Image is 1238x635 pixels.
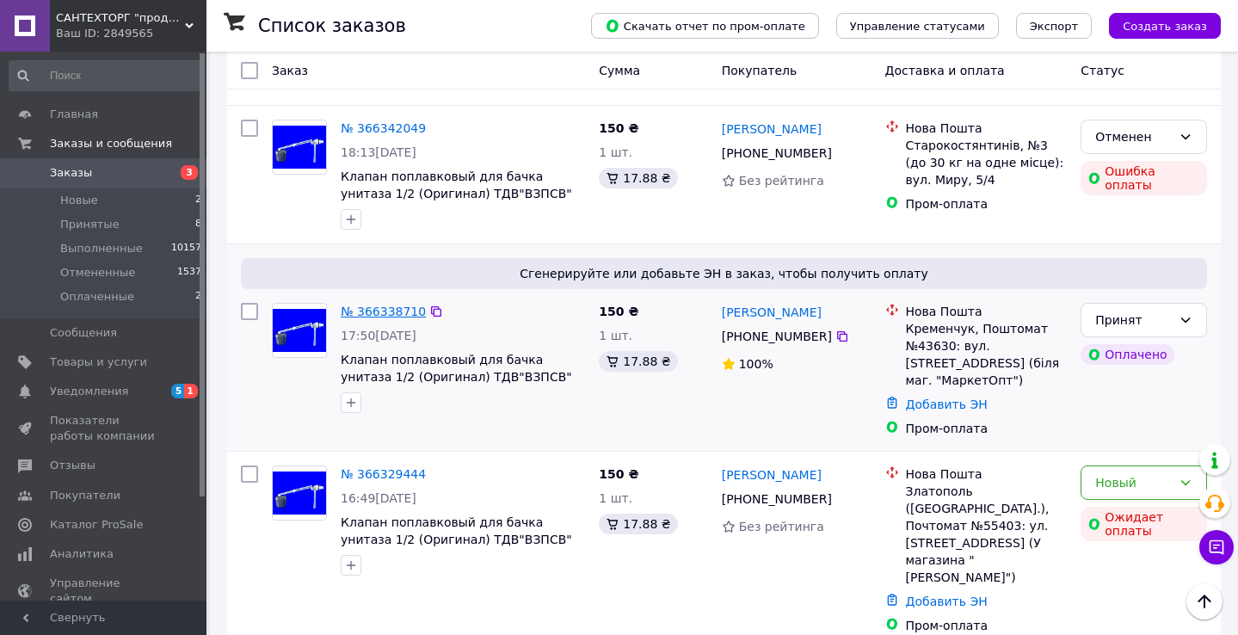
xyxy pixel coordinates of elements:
div: Пром-оплата [906,617,1068,634]
span: Скачать отчет по пром-оплате [605,18,805,34]
span: Аналитика [50,546,114,562]
div: Нова Пошта [906,120,1068,137]
span: 8 [195,217,201,232]
span: Новые [60,193,98,208]
span: Доставка и оплата [885,64,1005,77]
span: Без рейтинга [739,520,824,533]
span: САНТЕХТОРГ "продажа сантехнических товаров" [56,10,185,26]
span: 100% [739,357,773,371]
span: Покупатель [722,64,798,77]
span: Покупатели [50,488,120,503]
span: [PHONE_NUMBER] [722,330,832,343]
div: Ваш ID: 2849565 [56,26,206,41]
span: Показатели работы компании [50,413,159,444]
span: Без рейтинга [739,174,824,188]
span: Заказы и сообщения [50,136,172,151]
button: Скачать отчет по пром-оплате [591,13,819,39]
button: Наверх [1186,583,1223,620]
span: 2 [195,289,201,305]
span: 16:49[DATE] [341,491,416,505]
span: Выполненные [60,241,143,256]
span: Статус [1081,64,1124,77]
div: Старокостянтинів, №3 (до 30 кг на одне місце): вул. Миру, 5/4 [906,137,1068,188]
span: [PHONE_NUMBER] [722,492,832,506]
span: Отзывы [50,458,95,473]
span: [PHONE_NUMBER] [722,146,832,160]
div: Кременчук, Поштомат №43630: вул. [STREET_ADDRESS] (біля маг. "МаркетОпт") [906,320,1068,389]
span: 1537 [177,265,201,281]
span: Заказ [272,64,308,77]
span: 17:50[DATE] [341,329,416,342]
div: Отменен [1095,127,1172,146]
span: Сумма [599,64,640,77]
span: 150 ₴ [599,121,638,135]
div: 17.88 ₴ [599,351,677,372]
a: Клапан поплавковый для бачка унитаза 1/2 (Оригинал) ТДВ"ВЗПСВ" [341,515,572,546]
div: Ожидает оплаты [1081,507,1207,541]
span: 150 ₴ [599,467,638,481]
a: [PERSON_NAME] [722,120,822,138]
a: № 366329444 [341,467,426,481]
span: Отмененные [60,265,135,281]
span: 3 [181,165,198,180]
input: Поиск [9,60,203,91]
div: Оплачено [1081,344,1173,365]
a: Фото товару [272,303,327,358]
span: Принятые [60,217,120,232]
span: 18:13[DATE] [341,145,416,159]
span: Оплаченные [60,289,134,305]
div: 17.88 ₴ [599,514,677,534]
img: Фото товару [273,126,326,169]
span: 1 [184,384,198,398]
a: [PERSON_NAME] [722,466,822,484]
img: Фото товару [273,309,326,352]
img: Фото товару [273,472,326,515]
a: Добавить ЭН [906,398,988,411]
div: Ошибка оплаты [1081,161,1207,195]
span: Создать заказ [1123,20,1207,33]
span: Сгенерируйте или добавьте ЭН в заказ, чтобы получить оплату [248,265,1200,282]
span: Сообщения [50,325,117,341]
span: 5 [171,384,185,398]
a: [PERSON_NAME] [722,304,822,321]
span: 10157 [171,241,201,256]
button: Экспорт [1016,13,1092,39]
button: Управление статусами [836,13,999,39]
span: 1 шт. [599,329,632,342]
span: Экспорт [1030,20,1078,33]
span: Управление статусами [850,20,985,33]
a: Клапан поплавковый для бачка унитаза 1/2 (Оригинал) ТДВ"ВЗПСВ" [341,353,572,384]
a: Фото товару [272,120,327,175]
button: Создать заказ [1109,13,1221,39]
a: Клапан поплавковый для бачка унитаза 1/2 (Оригинал) ТДВ"ВЗПСВ" [341,170,572,200]
span: Заказы [50,165,92,181]
div: Новый [1095,473,1172,492]
a: Фото товару [272,465,327,521]
span: Каталог ProSale [50,517,143,533]
span: 150 ₴ [599,305,638,318]
span: 2 [195,193,201,208]
div: Нова Пошта [906,303,1068,320]
div: Нова Пошта [906,465,1068,483]
span: Товары и услуги [50,354,147,370]
a: № 366338710 [341,305,426,318]
a: Создать заказ [1092,18,1221,32]
span: 1 шт. [599,491,632,505]
span: Главная [50,107,98,122]
a: № 366342049 [341,121,426,135]
div: Принят [1095,311,1172,330]
div: Златополь ([GEOGRAPHIC_DATA].), Почтомат №55403: ул. [STREET_ADDRESS] (У магазина "[PERSON_NAME]") [906,483,1068,586]
span: Уведомления [50,384,128,399]
div: 17.88 ₴ [599,168,677,188]
button: Чат с покупателем [1199,530,1234,564]
span: 1 шт. [599,145,632,159]
div: Пром-оплата [906,420,1068,437]
h1: Список заказов [258,15,406,36]
div: Пром-оплата [906,195,1068,213]
a: Добавить ЭН [906,595,988,608]
span: Управление сайтом [50,576,159,607]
